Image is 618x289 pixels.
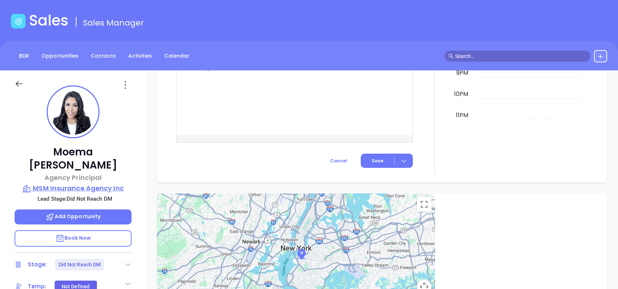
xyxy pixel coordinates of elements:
[330,158,347,164] span: Cancel
[455,69,470,77] div: 9pm
[50,89,96,135] img: profile-user
[15,173,132,182] p: Agency Principal
[18,194,132,204] p: Lead Stage: Did Not Reach DM
[59,259,101,270] div: Did Not Reach DM
[361,154,413,168] button: Save
[454,111,470,120] div: 11pm
[46,213,101,220] span: Add Opportunity
[29,12,69,29] h1: Sales
[86,50,120,62] a: Contacts
[372,158,383,164] span: Save
[317,154,361,168] button: Cancel
[15,50,34,62] a: BDR
[455,52,586,60] input: Search…
[28,259,47,270] div: Stage:
[37,50,83,62] a: Opportunities
[124,50,156,62] a: Activities
[15,146,132,172] p: Moema [PERSON_NAME]
[15,183,132,193] a: MSM Insurance Agency Inc
[160,50,194,62] a: Calendar
[449,54,454,59] span: search
[417,197,431,212] button: Toggle fullscreen view
[83,17,144,28] span: Sales Manager
[453,90,470,99] div: 10pm
[55,234,91,242] span: Book Now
